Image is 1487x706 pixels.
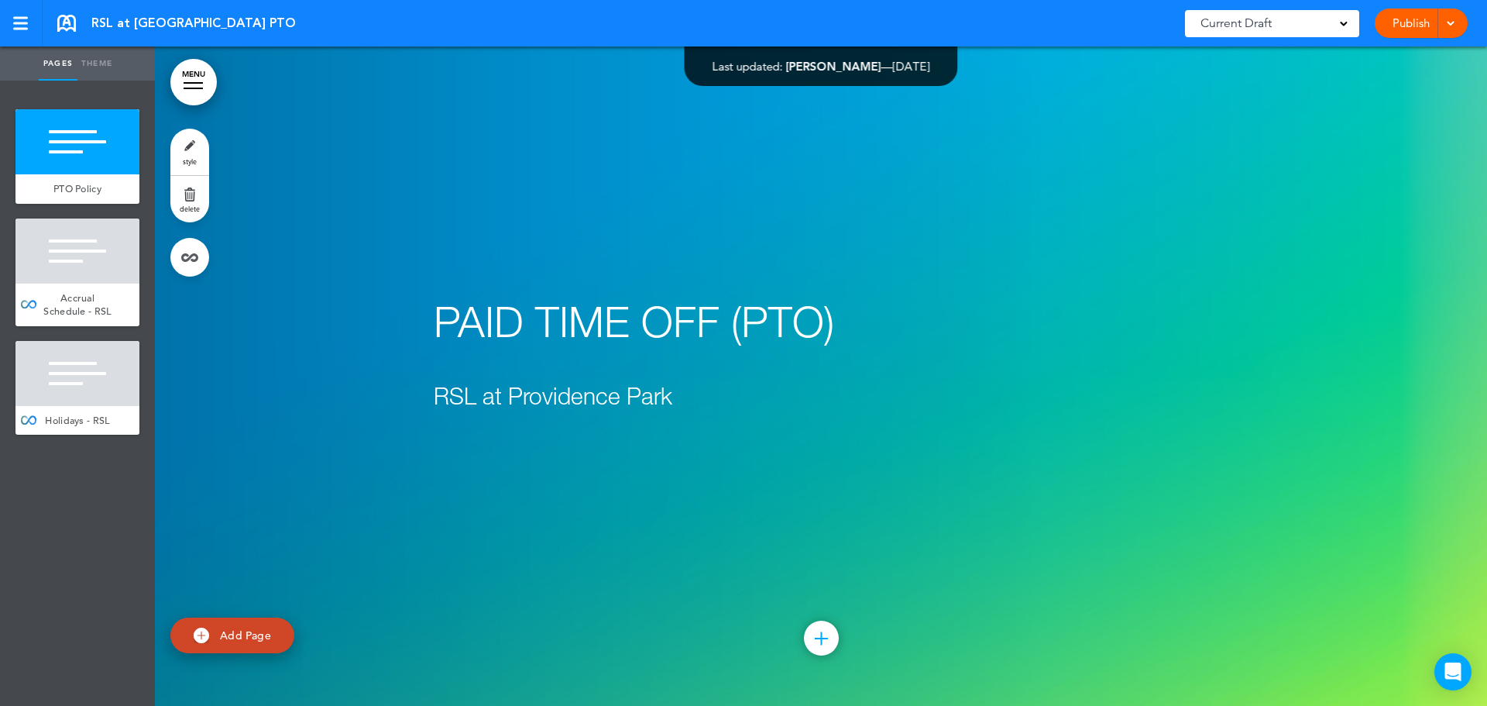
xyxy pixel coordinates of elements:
img: infinity_blue.svg [21,416,36,425]
a: Theme [77,46,116,81]
a: Holidays - RSL [15,406,139,436]
img: add.svg [194,628,209,643]
span: PTO Policy [53,182,101,195]
img: infinity_blue.svg [21,300,36,308]
span: Holidays - RSL [45,414,109,427]
a: PTO Policy [15,174,139,204]
span: PAID TIME OFF (PTO) [434,307,834,350]
a: Accrual Schedule - RSL [15,284,139,326]
a: Publish [1386,9,1435,38]
a: delete [170,176,209,222]
div: Open Intercom Messenger [1434,653,1472,691]
span: Current Draft [1200,12,1272,34]
a: Add Page [170,618,294,654]
span: [PERSON_NAME] [786,59,881,74]
span: Add Page [220,629,271,642]
span: [DATE] [893,59,930,74]
span: RSL at Providence Park [434,388,672,412]
span: delete [180,204,200,213]
a: Pages [39,46,77,81]
span: style [183,157,197,166]
div: — [713,60,930,72]
span: Accrual Schedule - RSL [43,291,111,319]
a: MENU [170,59,217,105]
span: Last updated: [713,59,783,74]
span: RSL at [GEOGRAPHIC_DATA] PTO [91,15,296,32]
a: style [170,129,209,175]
